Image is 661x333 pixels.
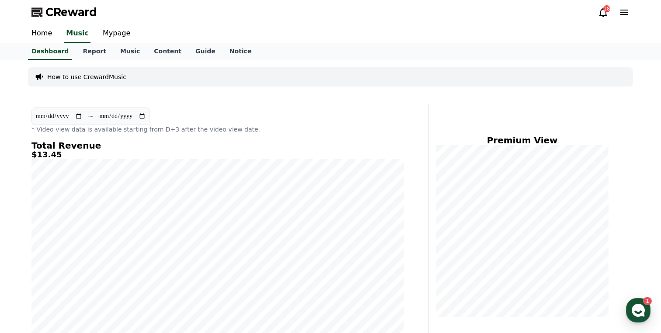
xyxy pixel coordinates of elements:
p: * Video view data is available starting from D+3 after the video view date. [31,125,404,134]
span: CReward [45,5,97,19]
a: How to use CrewardMusic [47,73,126,81]
div: 18 [603,5,610,12]
p: ~ [88,111,94,121]
a: Dashboard [28,43,72,60]
a: Content [147,43,188,60]
a: 18 [598,7,609,17]
a: Home [24,24,59,43]
a: Guide [188,43,223,60]
a: Music [64,24,90,43]
a: Notice [223,43,259,60]
a: Mypage [96,24,137,43]
a: Music [113,43,147,60]
h5: $13.45 [31,150,404,159]
a: CReward [31,5,97,19]
h4: Total Revenue [31,141,404,150]
h4: Premium View [436,135,609,145]
a: Report [76,43,113,60]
